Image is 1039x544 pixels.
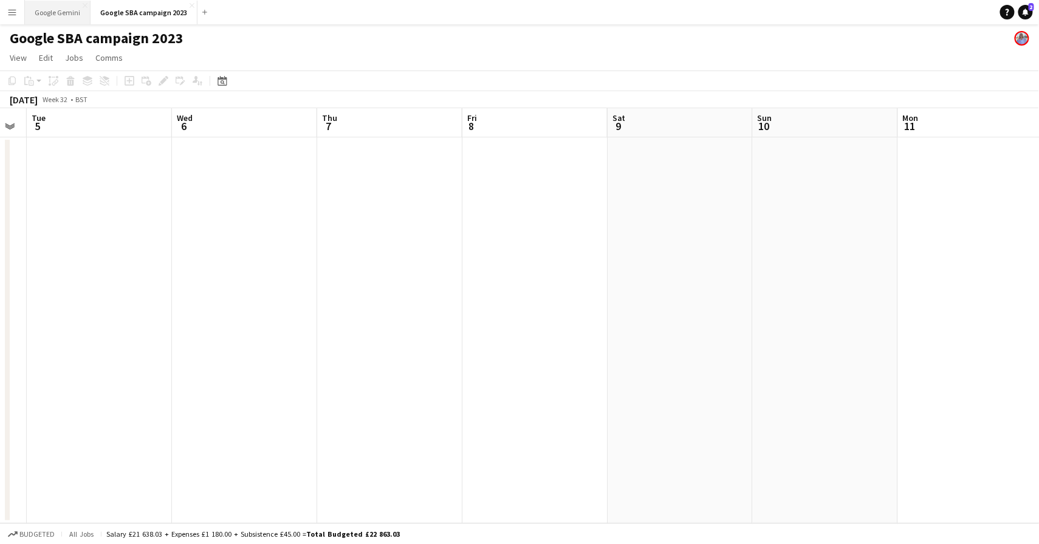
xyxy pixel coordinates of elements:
[40,95,70,104] span: Week 32
[175,119,193,133] span: 6
[67,529,96,539] span: All jobs
[39,52,53,63] span: Edit
[177,112,193,123] span: Wed
[75,95,87,104] div: BST
[19,530,55,539] span: Budgeted
[1015,31,1029,46] app-user-avatar: Lucy Hillier
[25,1,91,24] button: Google Gemini
[1018,5,1033,19] a: 2
[467,112,477,123] span: Fri
[5,50,32,66] a: View
[65,52,83,63] span: Jobs
[1029,3,1034,11] span: 2
[758,112,772,123] span: Sun
[30,119,46,133] span: 5
[32,112,46,123] span: Tue
[320,119,337,133] span: 7
[306,529,400,539] span: Total Budgeted £22 863.03
[901,119,919,133] span: 11
[756,119,772,133] span: 10
[903,112,919,123] span: Mon
[465,119,477,133] span: 8
[10,94,38,106] div: [DATE]
[10,29,183,47] h1: Google SBA campaign 2023
[91,1,197,24] button: Google SBA campaign 2023
[91,50,128,66] a: Comms
[322,112,337,123] span: Thu
[611,119,626,133] span: 9
[34,50,58,66] a: Edit
[95,52,123,63] span: Comms
[10,52,27,63] span: View
[6,528,57,541] button: Budgeted
[60,50,88,66] a: Jobs
[106,529,400,539] div: Salary £21 638.03 + Expenses £1 180.00 + Subsistence £45.00 =
[612,112,626,123] span: Sat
